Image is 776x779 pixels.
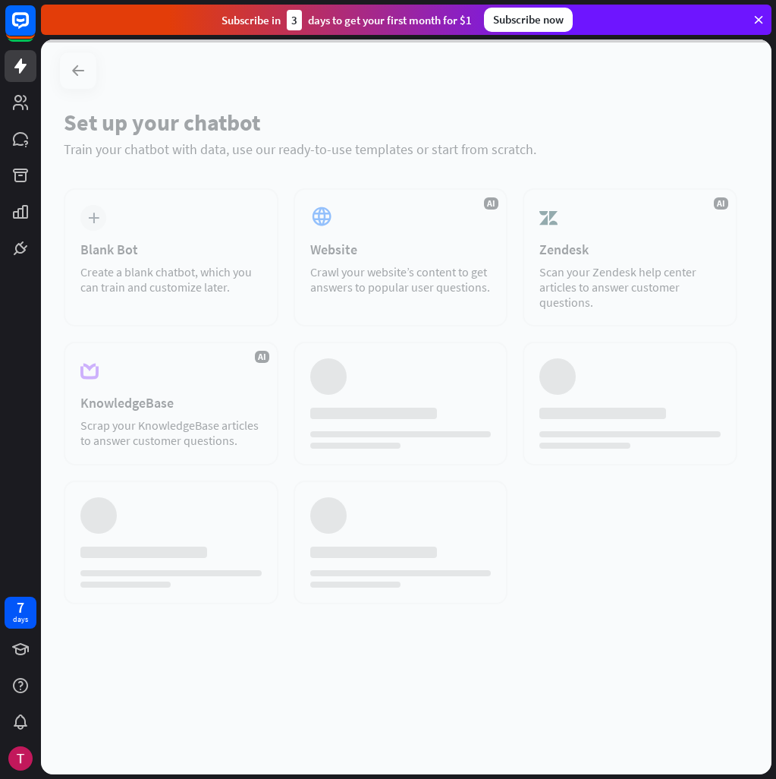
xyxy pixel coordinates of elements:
div: Subscribe in days to get your first month for $1 [221,10,472,30]
a: 7 days [5,597,36,629]
div: Subscribe now [484,8,573,32]
div: 7 [17,601,24,614]
div: days [13,614,28,625]
div: 3 [287,10,302,30]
